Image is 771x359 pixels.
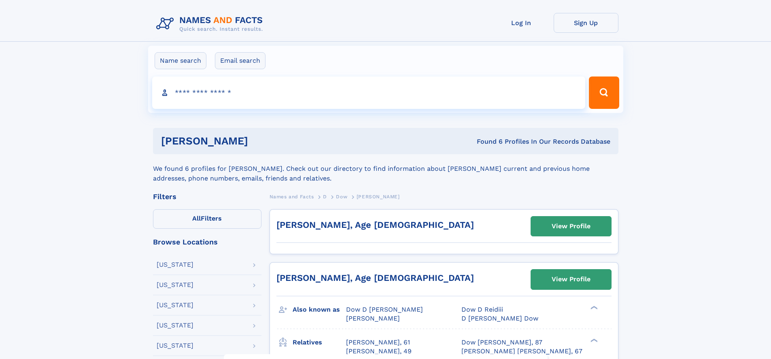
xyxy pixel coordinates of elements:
button: Search Button [589,76,619,109]
a: Dow [336,191,347,202]
a: D [323,191,327,202]
div: We found 6 profiles for [PERSON_NAME]. Check out our directory to find information about [PERSON_... [153,154,618,183]
label: Email search [215,52,265,69]
a: Dow [PERSON_NAME], 87 [461,338,542,347]
span: Dow D [PERSON_NAME] [346,306,423,313]
a: [PERSON_NAME] [PERSON_NAME], 67 [461,347,582,356]
a: [PERSON_NAME], Age [DEMOGRAPHIC_DATA] [276,220,474,230]
a: [PERSON_NAME], 61 [346,338,410,347]
h3: Also known as [293,303,346,317]
a: View Profile [531,270,611,289]
img: Logo Names and Facts [153,13,270,35]
a: Names and Facts [270,191,314,202]
div: ❯ [588,305,598,310]
div: View Profile [552,270,590,289]
div: Browse Locations [153,238,261,246]
span: All [192,215,201,222]
label: Filters [153,209,261,229]
span: [PERSON_NAME] [357,194,400,200]
span: [PERSON_NAME] [346,314,400,322]
div: [US_STATE] [157,322,193,329]
a: [PERSON_NAME], 49 [346,347,412,356]
a: Sign Up [554,13,618,33]
div: ❯ [588,338,598,343]
span: Dow D Reidiii [461,306,503,313]
div: [US_STATE] [157,302,193,308]
div: [US_STATE] [157,261,193,268]
span: Dow [336,194,347,200]
div: View Profile [552,217,590,236]
a: [PERSON_NAME], Age [DEMOGRAPHIC_DATA] [276,273,474,283]
label: Name search [155,52,206,69]
div: [US_STATE] [157,342,193,349]
a: Log In [489,13,554,33]
h1: [PERSON_NAME] [161,136,363,146]
input: search input [152,76,586,109]
div: Found 6 Profiles In Our Records Database [362,137,610,146]
div: Filters [153,193,261,200]
span: D [323,194,327,200]
div: [US_STATE] [157,282,193,288]
h3: Relatives [293,336,346,349]
span: D [PERSON_NAME] Dow [461,314,538,322]
a: View Profile [531,217,611,236]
